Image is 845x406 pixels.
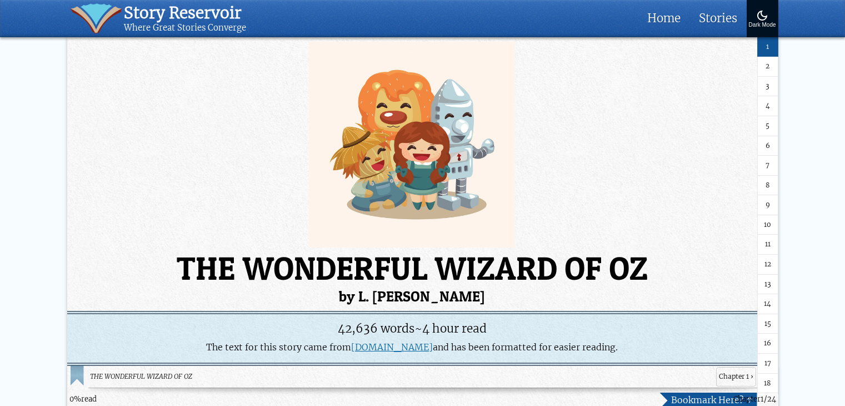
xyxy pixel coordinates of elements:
p: The text for this story came from and has been formatted for easier reading. [73,341,751,354]
span: Word Count [338,321,414,336]
a: 3 [757,77,778,97]
span: 7 [766,161,769,171]
a: [DOMAIN_NAME] [351,341,433,353]
span: 12 [764,260,771,270]
span: 17 [764,359,771,369]
a: 14 [757,295,778,315]
span: 1 [766,42,769,52]
span: 6 [766,141,770,151]
span: Chapter 1 › [716,367,756,387]
span: 1 [761,395,764,404]
div: Where Great Stories Converge [124,23,246,33]
a: 6 [757,136,778,156]
span: 3 [766,81,769,92]
a: 17 [757,354,778,374]
a: 18 [757,374,778,394]
span: 16 [764,339,771,349]
span: 15 [764,319,771,329]
div: Chapter /24 [733,394,776,405]
span: 10 [764,220,771,230]
div: ~ [73,320,751,338]
div: read [69,394,97,405]
a: 13 [757,275,778,295]
span: 13 [764,279,771,290]
img: Turn On Dark Mode [756,9,769,22]
a: 12 [757,255,778,275]
h1: THE WONDERFUL WIZARD OF OZ [67,252,778,304]
small: by L. [PERSON_NAME] [67,289,778,304]
a: 10 [757,215,778,235]
span: THE WONDERFUL WIZARD OF OZ [89,372,712,382]
span: 18 [764,378,771,389]
span: 0% [69,395,81,404]
a: 9 [757,196,778,216]
span: 8 [766,180,770,191]
span: 2 [766,62,769,72]
a: 5 [757,116,778,136]
div: Dark Mode [749,22,776,28]
div: Story Reservoir [124,3,246,23]
span: 14 [764,299,771,310]
span: 11 [765,240,771,250]
a: 1 [757,37,778,57]
span: 5 [766,121,769,131]
a: 2 [757,57,778,77]
a: 16 [757,334,778,354]
a: 11 [757,235,778,255]
span: 4 hour read [422,321,487,336]
a: 4 [757,97,778,117]
img: icon of book with waver spilling out. [71,3,122,33]
span: 4 [766,101,770,112]
span: 9 [766,200,770,211]
a: 15 [757,314,778,334]
a: 7 [757,156,778,176]
a: 8 [757,176,778,196]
